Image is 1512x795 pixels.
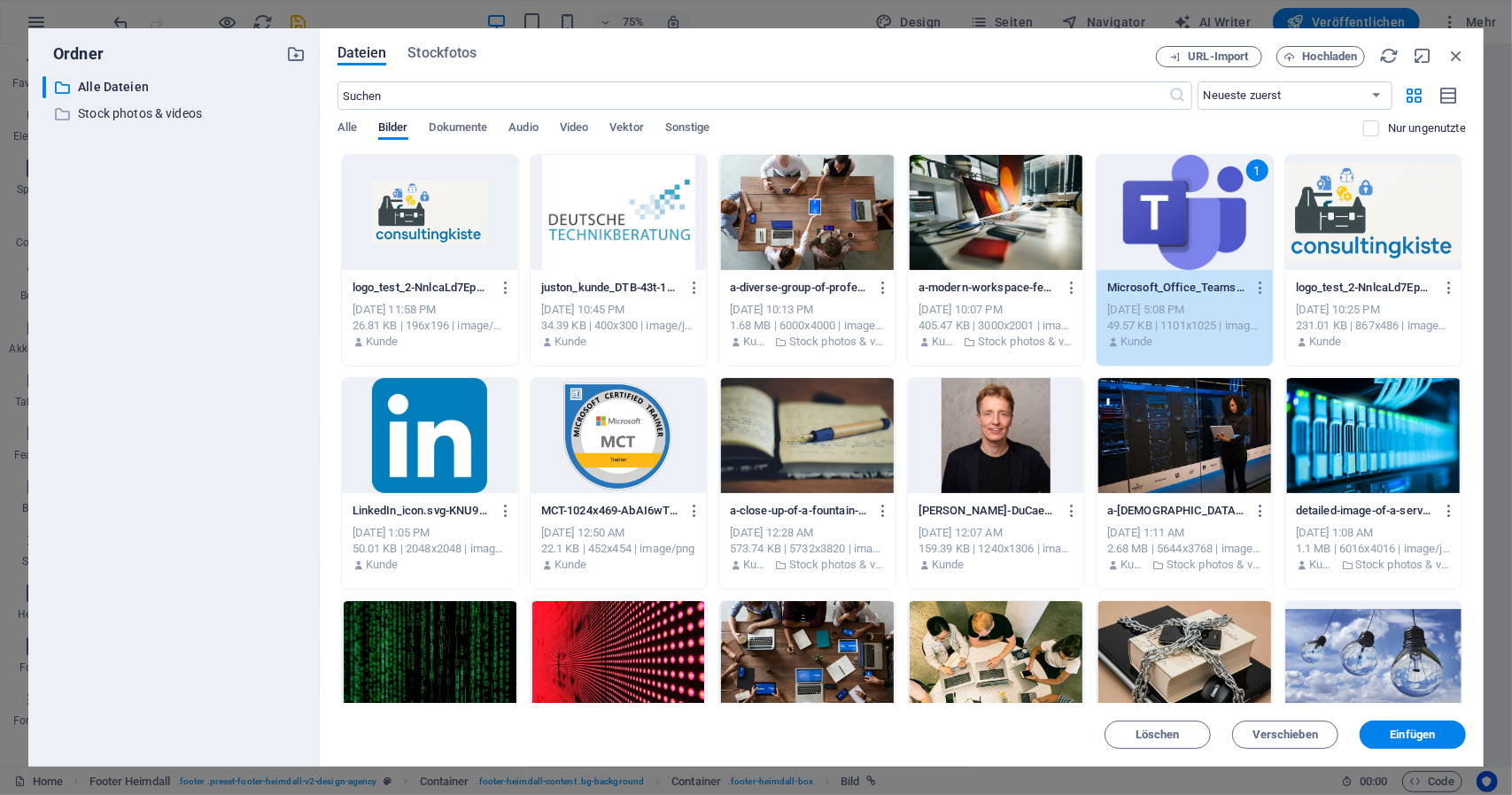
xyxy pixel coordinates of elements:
[919,334,1074,350] div: Von: Kunde | Ordner: Stock photos & videos
[932,557,965,573] p: Kunde
[1232,721,1338,749] button: Verschieben
[1189,51,1249,62] span: URL-Import
[730,280,869,296] p: a-diverse-group-of-professionals-engaged-in-a-productive-office-meeting-using-digital-devices-4Np...
[730,525,885,541] div: [DATE] 12:28 AM
[932,334,959,350] p: Kunde
[508,117,538,142] span: Audio
[1107,541,1262,557] div: 2.68 MB | 5644x3768 | image/jpeg
[1296,318,1451,334] div: 231.01 KB | 867x486 | image/jpeg
[378,117,408,142] span: Bilder
[286,44,306,64] i: Neuen Ordner erstellen
[407,42,477,64] span: Stockfotos
[1120,334,1153,350] p: Kunde
[919,541,1074,557] div: 159.39 KB | 1240x1306 | image/jpeg
[1309,334,1342,350] p: Kunde
[366,334,399,350] p: Kunde
[730,541,885,557] div: 573.74 KB | 5732x3820 | image/jpeg
[1107,525,1262,541] div: [DATE] 1:11 AM
[730,334,885,350] div: Von: Kunde | Ordner: Stock photos & videos
[743,557,771,573] p: Kunde
[1107,503,1246,519] p: a-female-engineer-using-a-laptop-while-monitoring-data-servers-in-a-modern-server-room-mxqvp8Oyj5...
[1107,302,1262,318] div: [DATE] 5:08 PM
[743,334,771,350] p: Kunde
[665,117,710,142] span: Sonstige
[919,503,1058,519] p: Dennis_Kistner-DuCaeR6zzrixk_KLj5CtVg.jpg
[1309,557,1337,573] p: Kunde
[1379,46,1399,66] i: Neu laden
[353,525,508,541] div: [DATE] 1:05 PM
[1446,46,1466,66] i: Schließen
[430,117,488,142] span: Dokumente
[78,77,273,97] p: Alle Dateien
[1136,729,1180,740] span: Löschen
[919,302,1074,318] div: [DATE] 10:07 PM
[1276,46,1365,67] button: Hochladen
[554,334,587,350] p: Kunde
[1360,721,1466,749] button: Einfügen
[1388,120,1466,136] p: Zeigt nur Dateien an, die nicht auf der Website verwendet werden. Dateien, die während dieser Sit...
[560,117,588,142] span: Video
[541,541,696,557] div: 22.1 KB | 452x454 | image/png
[1355,557,1451,573] p: Stock photos & videos
[78,104,273,124] p: Stock photos & videos
[1296,503,1435,519] p: detailed-image-of-a-server-rack-with-glowing-lights-in-a-modern-data-center-lMluhzk2lpCNVnr9EQBt7...
[43,42,104,66] p: Ordner
[353,280,492,296] p: logo_test_2-NnlcaLd7EpBdw5xlksUs9g-msLho5Lb3SsyaIICsM8W7w.png
[1105,721,1211,749] button: Löschen
[789,557,885,573] p: Stock photos & videos
[730,503,869,519] p: a-close-up-of-a-fountain-pen-resting-on-an-open-notebook-highlighting-handwriting-and-the-writing...
[730,302,885,318] div: [DATE] 10:13 PM
[1107,280,1246,296] p: Microsoft_Office_Teams_2018present.svg-RKYb-COKMm05Q4G8X01A4Q.png
[353,302,508,318] div: [DATE] 11:58 PM
[353,503,492,519] p: LinkedIn_icon.svg-KNU99sAY6mq7PNSQlk9-7g.png
[1413,46,1432,66] i: Minimieren
[1107,557,1262,573] div: Von: Kunde | Ordner: Stock photos & videos
[1167,557,1262,573] p: Stock photos & videos
[1296,541,1451,557] div: 1.1 MB | 6016x4016 | image/jpeg
[541,280,680,296] p: juston_kunde_DTB-43t-1ZFp2EyMi7VysSplgQ.jpg
[1391,729,1436,740] span: Einfügen
[1303,51,1358,62] span: Hochladen
[1107,318,1262,334] div: 49.57 KB | 1101x1025 | image/png
[919,318,1074,334] div: 405.47 KB | 3000x2001 | image/jpeg
[1296,557,1451,573] div: Von: Kunde | Ordner: Stock photos & videos
[919,280,1058,296] p: a-modern-workspace-featuring-a-laptop-external-drives-and-office-equipment-on-a-desk-9J-lzGSJS-V5...
[1156,46,1262,67] button: URL-Import
[541,318,696,334] div: 34.39 KB | 400x300 | image/jpeg
[1120,557,1148,573] p: Kunde
[789,334,885,350] p: Stock photos & videos
[554,557,587,573] p: Kunde
[43,103,306,125] div: Stock photos & videos
[609,117,644,142] span: Vektor
[43,76,46,98] div: ​
[1296,302,1451,318] div: [DATE] 10:25 PM
[1246,159,1268,181] div: 1
[978,334,1074,350] p: Stock photos & videos
[541,503,680,519] p: MCT-1024x469-AbAI6wTPzhNxNRRqsd0D3w.png
[1296,525,1451,541] div: [DATE] 1:08 AM
[337,42,387,64] span: Dateien
[541,302,696,318] div: [DATE] 10:45 PM
[353,318,508,334] div: 26.81 KB | 196x196 | image/png
[541,525,696,541] div: [DATE] 12:50 AM
[366,557,399,573] p: Kunde
[919,525,1074,541] div: [DATE] 12:07 AM
[730,318,885,334] div: 1.68 MB | 6000x4000 | image/jpeg
[1252,729,1318,740] span: Verschieben
[337,117,357,142] span: Alle
[730,557,885,573] div: Von: Kunde | Ordner: Stock photos & videos
[1296,280,1435,296] p: logo_test_2-NnlcaLd7EpBdw5xlksUs9g.jpg
[353,541,508,557] div: 50.01 KB | 2048x2048 | image/png
[337,81,1169,110] input: Suchen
